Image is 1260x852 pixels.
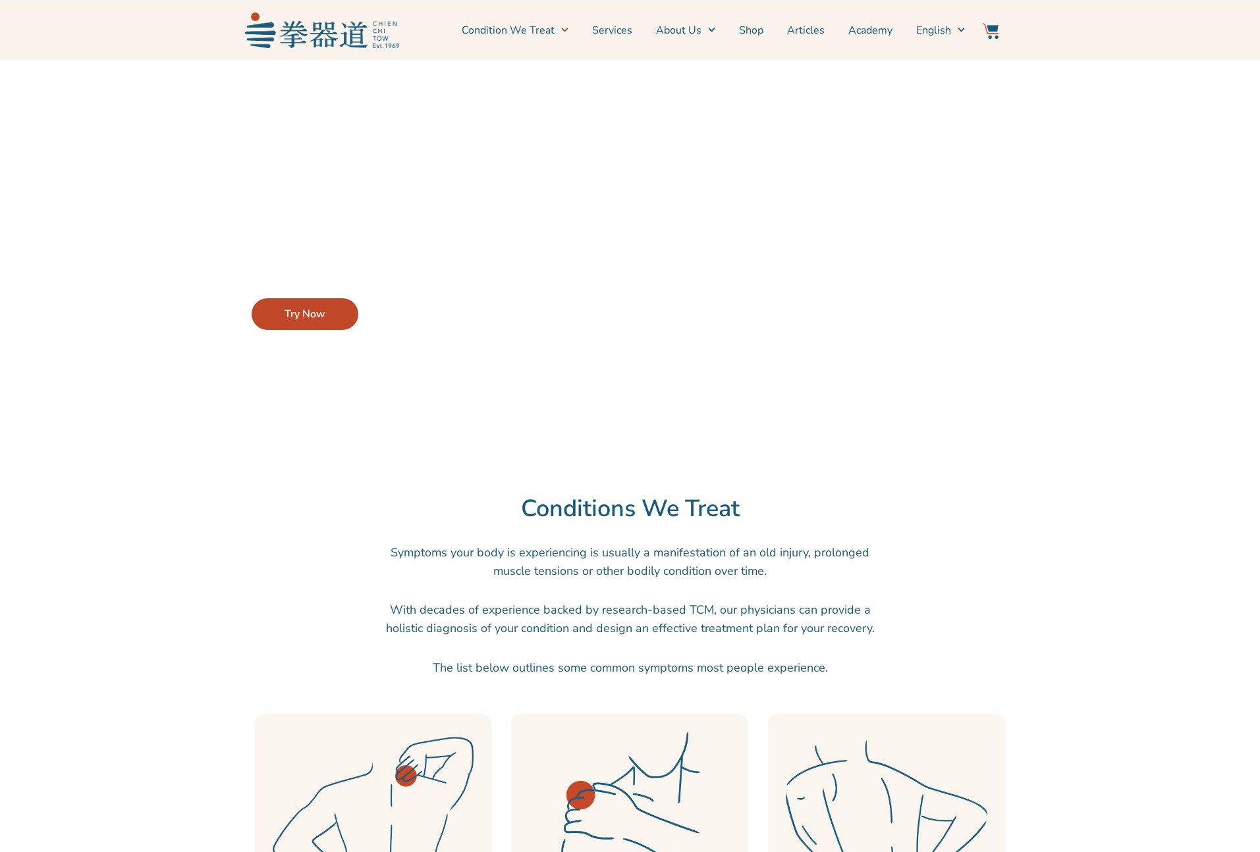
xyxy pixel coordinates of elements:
p: The list below outlines some common symptoms most people experience. [383,658,877,677]
p: Let our Symptom Checker recommend effective treatments for your conditions. [252,227,547,264]
p: With decades of experience backed by research-based TCM, our physicians can provide a holistic di... [383,600,877,637]
a: Articles [787,14,825,47]
a: About Us [656,14,715,47]
p: Symptoms your body is experiencing is usually a manifestation of an old injury, prolonged muscle ... [383,543,877,580]
a: Condition We Treat [462,14,568,47]
a: Academy [848,14,892,47]
a: Services [592,14,632,47]
h2: Does something feel off? [252,185,547,214]
img: Website Icon-03 [983,23,999,39]
span: English [916,22,951,38]
span: Try Now [285,306,325,322]
a: Shop [739,14,763,47]
nav: Menu [406,14,966,47]
a: English [916,14,965,47]
a: Try Now [252,298,358,330]
h2: Conditions We Treat [163,494,1098,523]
